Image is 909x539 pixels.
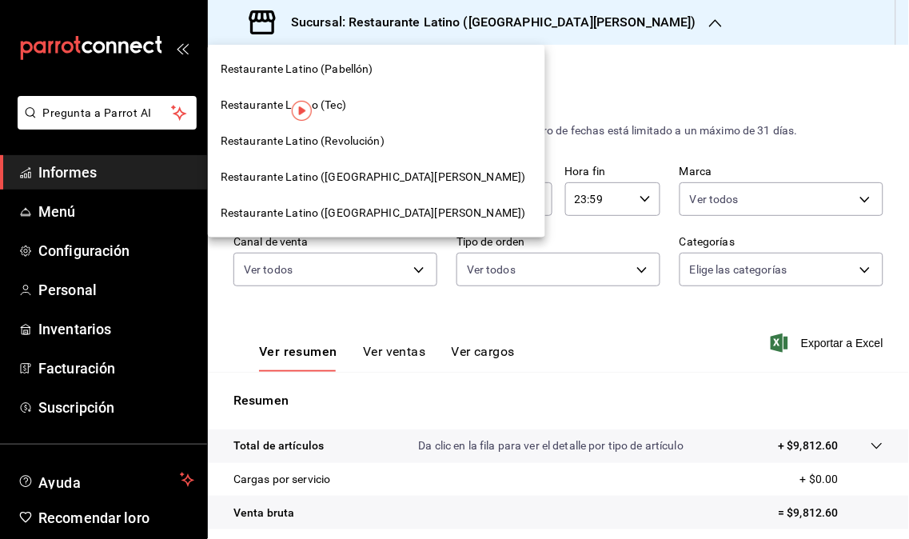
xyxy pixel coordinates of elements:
font: Restaurante Latino ([GEOGRAPHIC_DATA][PERSON_NAME]) [221,206,526,219]
div: Restaurante Latino (Tec) [208,87,545,123]
div: Restaurante Latino ([GEOGRAPHIC_DATA][PERSON_NAME]) [208,159,545,195]
div: Restaurante Latino ([GEOGRAPHIC_DATA][PERSON_NAME]) [208,195,545,231]
img: Marcador de información sobre herramientas [292,101,312,121]
div: Restaurante Latino (Revolución) [208,123,545,159]
font: Restaurante Latino (Revolución) [221,134,385,147]
div: Restaurante Latino (Pabellón) [208,51,545,87]
font: Restaurante Latino ([GEOGRAPHIC_DATA][PERSON_NAME]) [221,170,526,183]
font: Restaurante Latino (Tec) [221,98,346,111]
font: Restaurante Latino (Pabellón) [221,62,373,75]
